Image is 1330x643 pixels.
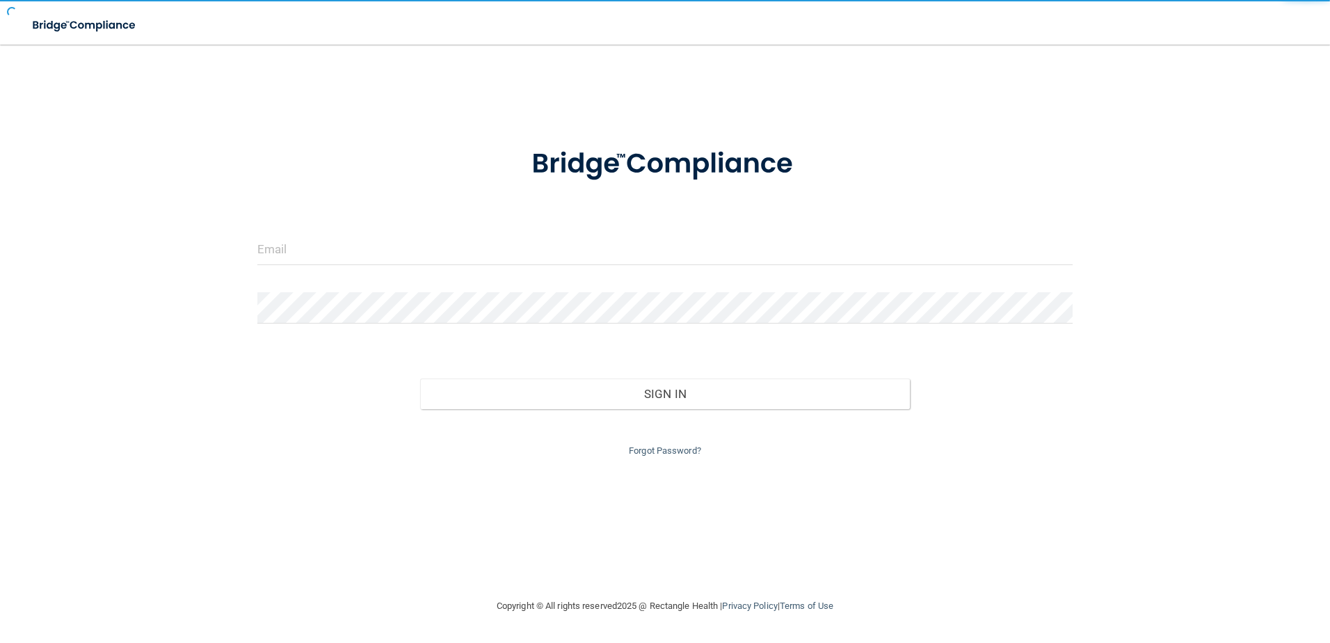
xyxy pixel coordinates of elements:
input: Email [257,234,1073,265]
a: Forgot Password? [629,445,701,456]
a: Terms of Use [780,601,833,611]
img: bridge_compliance_login_screen.278c3ca4.svg [21,11,149,40]
button: Sign In [420,379,910,409]
div: Copyright © All rights reserved 2025 @ Rectangle Health | | [411,584,919,628]
img: bridge_compliance_login_screen.278c3ca4.svg [503,128,827,200]
a: Privacy Policy [722,601,777,611]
